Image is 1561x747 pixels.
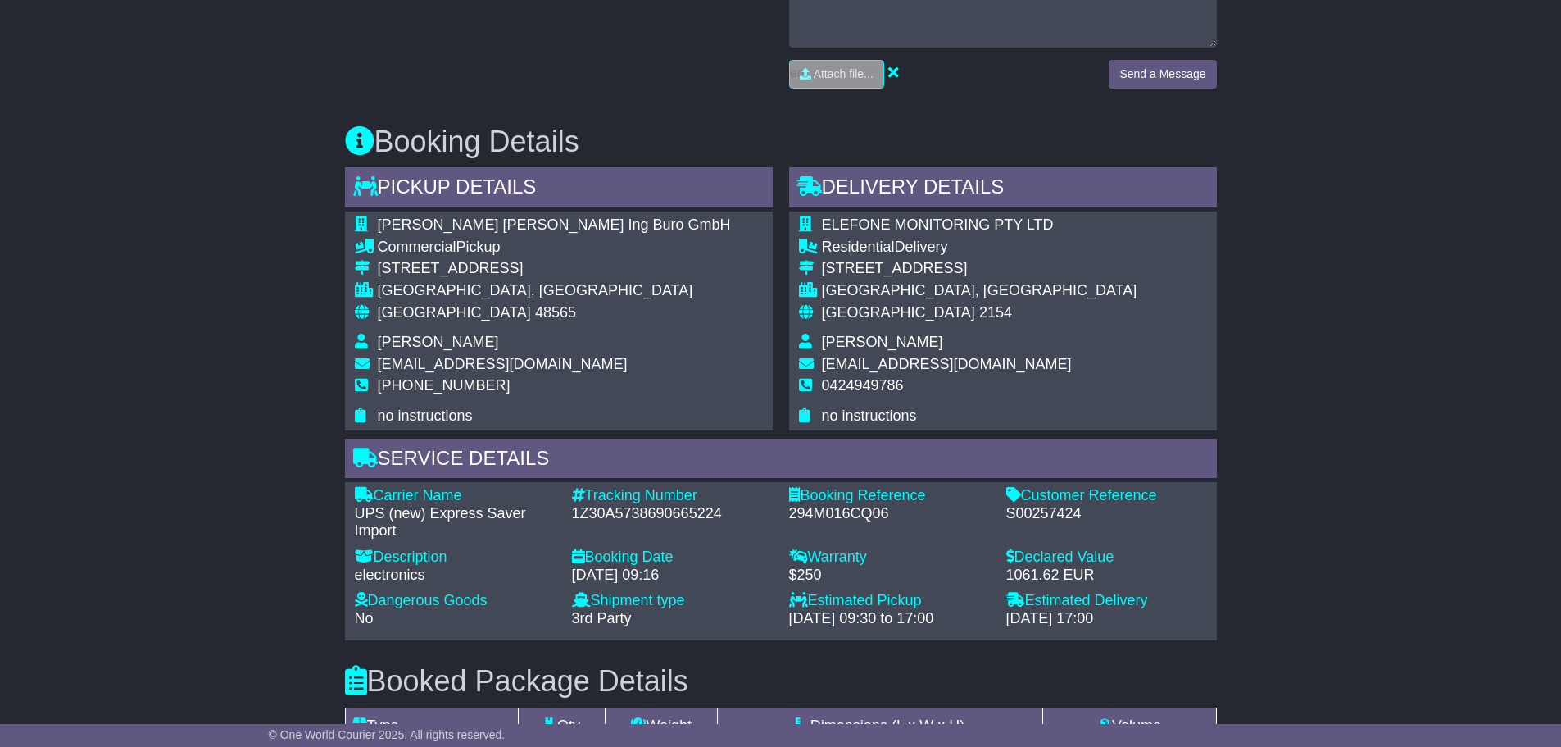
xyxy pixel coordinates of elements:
span: 48565 [535,304,576,321]
td: Volume [1042,708,1216,745]
div: [STREET_ADDRESS] [822,260,1137,278]
div: [DATE] 09:30 to 17:00 [789,610,990,628]
div: 1061.62 EUR [1006,567,1207,585]
div: 294M016CQ06 [789,505,990,523]
div: [DATE] 09:16 [572,567,773,585]
span: [EMAIL_ADDRESS][DOMAIN_NAME] [378,356,628,372]
div: Shipment type [572,592,773,610]
div: Delivery Details [789,167,1217,212]
div: Dangerous Goods [355,592,556,610]
div: Service Details [345,439,1217,483]
span: 3rd Party [572,610,632,626]
span: [PERSON_NAME] [PERSON_NAME] Ing Buro GmbH [378,216,731,233]
td: Weight [606,708,718,745]
div: Declared Value [1006,549,1207,567]
span: ELEFONE MONITORING PTY LTD [822,216,1054,233]
div: [DATE] 17:00 [1006,610,1207,628]
div: Estimated Delivery [1006,592,1207,610]
div: Pickup Details [345,167,773,212]
span: 2154 [979,304,1012,321]
div: Carrier Name [355,487,556,505]
span: © One World Courier 2025. All rights reserved. [269,728,506,741]
span: [GEOGRAPHIC_DATA] [378,304,531,321]
span: no instructions [378,408,473,424]
div: electronics [355,567,556,585]
div: Customer Reference [1006,487,1207,505]
div: Delivery [822,239,1137,257]
div: $250 [789,567,990,585]
td: Type [345,708,519,745]
td: Qty. [519,708,606,745]
td: Dimensions (L x W x H) [718,708,1042,745]
span: [PERSON_NAME] [378,334,499,350]
div: [GEOGRAPHIC_DATA], [GEOGRAPHIC_DATA] [822,282,1137,300]
div: Estimated Pickup [789,592,990,610]
div: UPS (new) Express Saver Import [355,505,556,540]
div: S00257424 [1006,505,1207,523]
span: Residential [822,239,895,255]
span: no instructions [822,408,917,424]
span: [PERSON_NAME] [822,334,943,350]
div: 1Z30A5738690665224 [572,505,773,523]
span: [PHONE_NUMBER] [378,377,511,394]
span: [GEOGRAPHIC_DATA] [822,304,975,321]
button: Send a Message [1109,60,1216,89]
div: [GEOGRAPHIC_DATA], [GEOGRAPHIC_DATA] [378,282,731,300]
span: 0424949786 [822,377,904,394]
div: Warranty [789,549,990,567]
div: Booking Date [572,549,773,567]
span: [EMAIL_ADDRESS][DOMAIN_NAME] [822,356,1072,372]
div: [STREET_ADDRESS] [378,260,731,278]
div: Description [355,549,556,567]
span: Commercial [378,239,456,255]
div: Booking Reference [789,487,990,505]
div: Pickup [378,239,731,257]
span: No [355,610,374,626]
h3: Booked Package Details [345,665,1217,698]
h3: Booking Details [345,125,1217,158]
div: Tracking Number [572,487,773,505]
